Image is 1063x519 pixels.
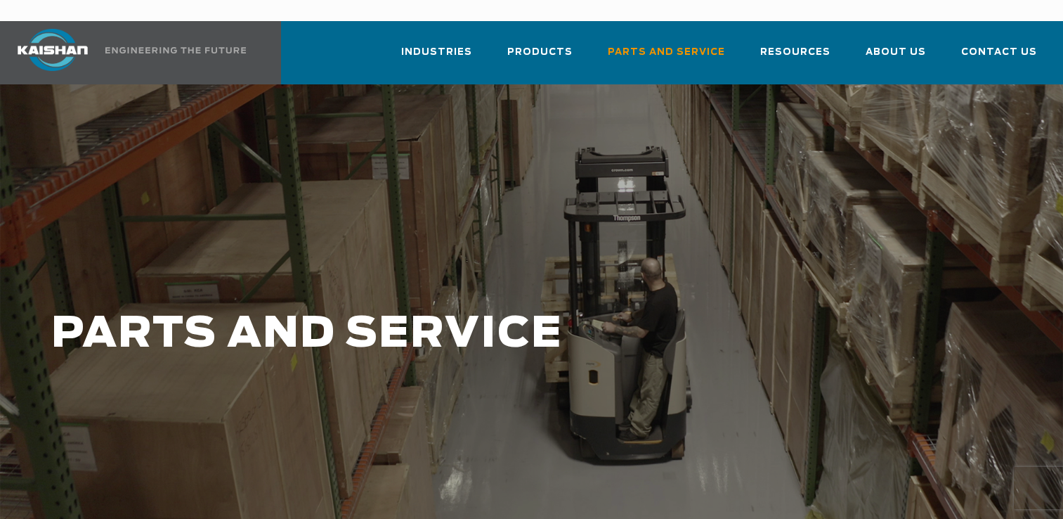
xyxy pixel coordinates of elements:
[507,44,573,60] span: Products
[105,47,246,53] img: Engineering the future
[608,44,725,60] span: Parts and Service
[507,34,573,82] a: Products
[51,311,849,358] h1: PARTS AND SERVICE
[961,44,1037,60] span: Contact Us
[866,34,926,82] a: About Us
[961,34,1037,82] a: Contact Us
[401,34,472,82] a: Industries
[760,34,830,82] a: Resources
[608,34,725,82] a: Parts and Service
[760,44,830,60] span: Resources
[401,44,472,60] span: Industries
[866,44,926,60] span: About Us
